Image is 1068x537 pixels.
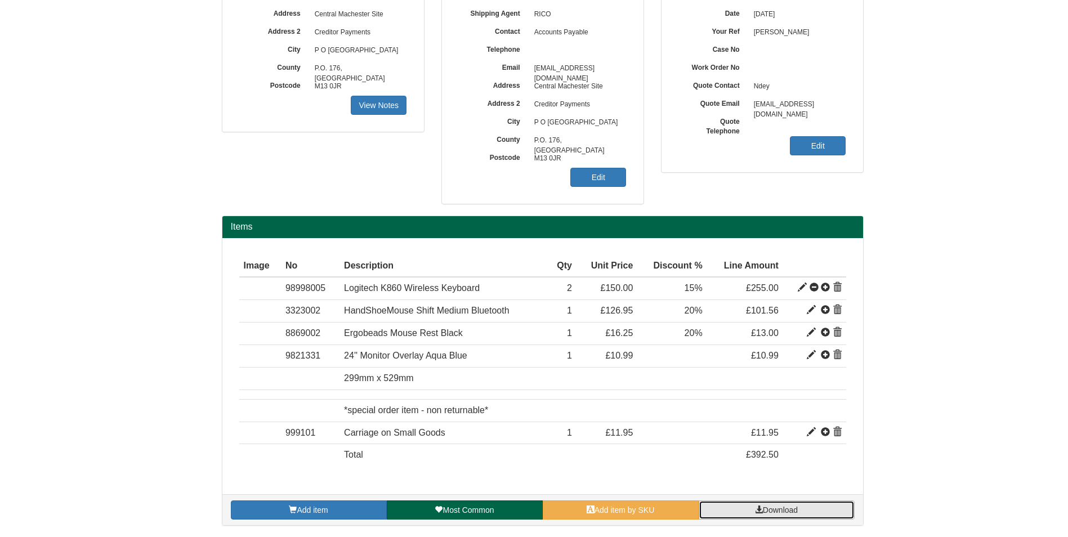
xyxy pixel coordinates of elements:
[748,96,846,114] span: [EMAIL_ADDRESS][DOMAIN_NAME]
[344,405,488,415] span: *special order item - non returnable*
[678,60,748,73] label: Work Order No
[548,255,577,278] th: Qty
[309,60,407,78] span: P.O. 176, [GEOGRAPHIC_DATA]
[344,351,467,360] span: 24'' Monitor Overlay Aqua Blue
[751,351,779,360] span: £10.99
[748,6,846,24] span: [DATE]
[309,42,407,60] span: P O [GEOGRAPHIC_DATA]
[459,60,529,73] label: Email
[605,328,633,338] span: £16.25
[529,78,627,96] span: Central Machester Site
[309,24,407,42] span: Creditor Payments
[529,24,627,42] span: Accounts Payable
[297,505,328,514] span: Add item
[595,505,655,514] span: Add item by SKU
[529,114,627,132] span: P O [GEOGRAPHIC_DATA]
[239,60,309,73] label: County
[748,78,846,96] span: Ndey
[763,505,798,514] span: Download
[529,6,627,24] span: RICO
[339,444,548,466] td: Total
[459,24,529,37] label: Contact
[231,222,855,232] h2: Items
[678,114,748,136] label: Quote Telephone
[567,351,572,360] span: 1
[339,255,548,278] th: Description
[459,150,529,163] label: Postcode
[281,300,339,323] td: 3323002
[459,6,529,19] label: Shipping Agent
[678,24,748,37] label: Your Ref
[344,306,510,315] span: HandShoeMouse Shift Medium Bluetooth
[344,373,414,383] span: 299mm x 529mm
[748,24,846,42] span: [PERSON_NAME]
[344,428,445,437] span: Carriage on Small Goods
[567,283,572,293] span: 2
[685,306,703,315] span: 20%
[281,255,339,278] th: No
[567,328,572,338] span: 1
[344,283,480,293] span: Logitech K860 Wireless Keyboard
[459,78,529,91] label: Address
[459,96,529,109] label: Address 2
[529,60,627,78] span: [EMAIL_ADDRESS][DOMAIN_NAME]
[605,351,633,360] span: £10.99
[746,306,779,315] span: £101.56
[678,42,748,55] label: Case No
[746,283,779,293] span: £255.00
[443,505,494,514] span: Most Common
[529,132,627,150] span: P.O. 176, [GEOGRAPHIC_DATA]
[239,6,309,19] label: Address
[281,323,339,345] td: 8869002
[567,428,572,437] span: 1
[239,42,309,55] label: City
[529,150,627,168] span: M13 0JR
[351,96,406,115] a: View Notes
[309,78,407,96] span: M13 0JR
[678,6,748,19] label: Date
[751,328,779,338] span: £13.00
[746,450,779,459] span: £392.50
[567,306,572,315] span: 1
[281,422,339,444] td: 999101
[637,255,707,278] th: Discount %
[790,136,846,155] a: Edit
[751,428,779,437] span: £11.95
[281,345,339,368] td: 9821331
[239,255,281,278] th: Image
[239,78,309,91] label: Postcode
[309,6,407,24] span: Central Machester Site
[601,283,633,293] span: £150.00
[459,132,529,145] label: County
[678,78,748,91] label: Quote Contact
[685,328,703,338] span: 20%
[605,428,633,437] span: £11.95
[685,283,703,293] span: 15%
[707,255,783,278] th: Line Amount
[570,168,626,187] a: Edit
[529,96,627,114] span: Creditor Payments
[459,42,529,55] label: Telephone
[678,96,748,109] label: Quote Email
[577,255,637,278] th: Unit Price
[699,500,855,520] a: Download
[239,24,309,37] label: Address 2
[601,306,633,315] span: £126.95
[459,114,529,127] label: City
[281,277,339,299] td: 98998005
[344,328,463,338] span: Ergobeads Mouse Rest Black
